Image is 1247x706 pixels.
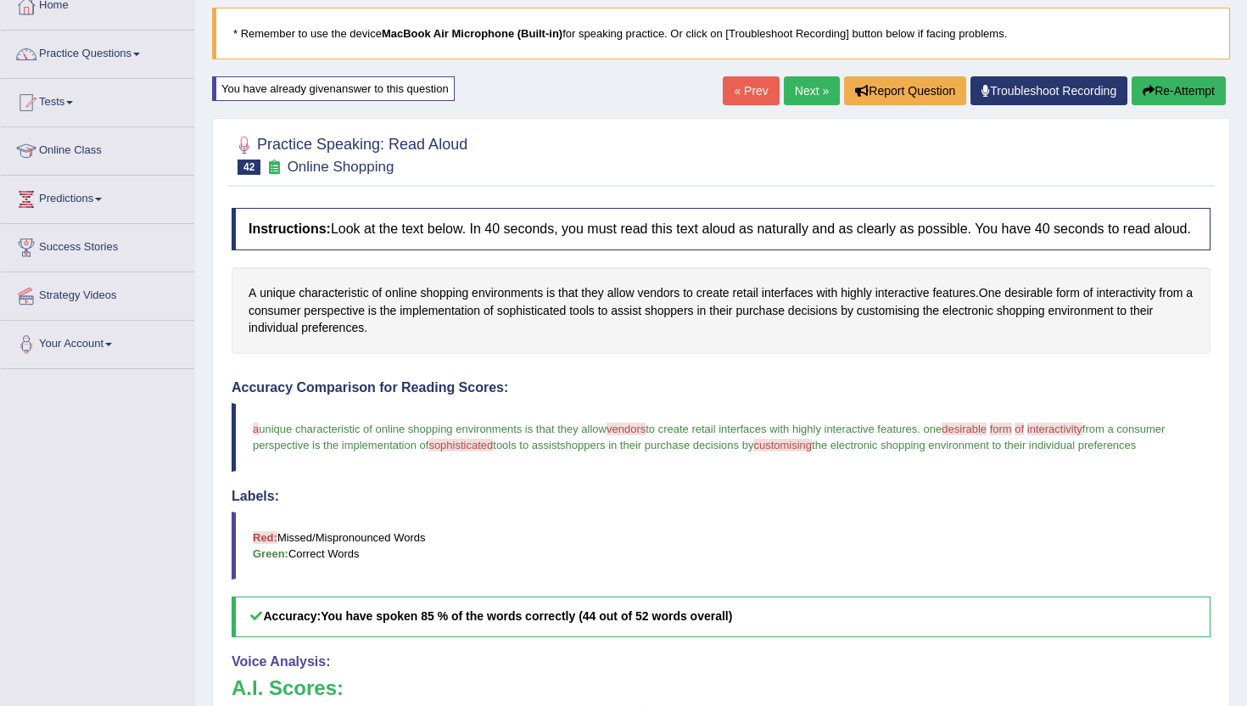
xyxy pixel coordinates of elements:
span: a [253,423,259,435]
span: Click to see word definition [1116,302,1127,320]
span: Click to see word definition [472,284,543,302]
span: Click to see word definition [841,284,872,302]
h4: Look at the text below. In 40 seconds, you must read this text aloud as naturally and as clearly ... [232,208,1211,250]
span: Click to see word definition [696,284,730,302]
span: Click to see word definition [304,302,365,320]
a: Troubleshoot Recording [970,76,1127,105]
span: Click to see word definition [857,302,920,320]
span: Click to see word definition [581,284,603,302]
span: one [924,423,942,435]
span: Click to see word definition [709,302,732,320]
span: unique characteristic of online shopping environments is that they allow [259,423,607,435]
span: Click to see word definition [249,284,256,302]
span: Click to see word definition [558,284,578,302]
span: Click to see word definition [249,302,300,320]
span: Click to see word definition [979,284,1001,302]
span: Click to see word definition [696,302,706,320]
span: shoppers in their purchase decisions by [560,439,753,451]
span: Click to see word definition [1056,284,1080,302]
span: Click to see word definition [735,302,785,320]
span: Click to see word definition [368,302,377,320]
span: customising [753,439,812,451]
a: « Prev [723,76,779,105]
span: . [917,423,920,435]
span: tools to assist [493,439,560,451]
h4: Accuracy Comparison for Reading Scores: [232,380,1211,395]
blockquote: Missed/Mispronounced Words Correct Words [232,512,1211,580]
span: Click to see word definition [546,284,555,302]
h5: Accuracy: [232,597,1211,636]
a: Strategy Videos [1,272,194,315]
blockquote: * Remember to use the device for speaking practice. Or click on [Troubleshoot Recording] button b... [212,8,1230,59]
span: Click to see word definition [299,284,368,302]
span: Click to see word definition [816,284,837,302]
span: Click to see word definition [997,302,1045,320]
span: Click to see word definition [841,302,853,320]
div: You have already given answer to this question [212,76,455,101]
span: Click to see word definition [497,302,567,320]
button: Re-Attempt [1132,76,1226,105]
span: Click to see word definition [420,284,468,302]
span: Click to see word definition [932,284,976,302]
span: Click to see word definition [484,302,494,320]
h4: Voice Analysis: [232,654,1211,670]
button: Report Question [844,76,966,105]
span: interactivity [1027,423,1082,435]
span: Click to see word definition [637,284,679,302]
div: . . [232,267,1211,354]
span: Click to see word definition [875,284,930,302]
span: Click to see word definition [923,302,939,320]
b: Red: [253,531,277,544]
span: Click to see word definition [1048,302,1114,320]
b: A.I. Scores: [232,676,344,699]
span: Click to see word definition [385,284,417,302]
span: Click to see word definition [607,284,635,302]
span: desirable [942,423,987,435]
span: vendors [607,423,646,435]
span: Click to see word definition [260,284,295,302]
a: Your Account [1,321,194,363]
span: of [1015,423,1024,435]
span: Click to see word definition [788,302,837,320]
span: form [990,423,1012,435]
small: Online Shopping [288,159,394,175]
span: Click to see word definition [762,284,814,302]
b: MacBook Air Microphone (Built-in) [382,27,562,40]
span: Click to see word definition [249,319,298,337]
span: Click to see word definition [1130,302,1153,320]
a: Next » [784,76,840,105]
a: Predictions [1,176,194,218]
span: Click to see word definition [1004,284,1053,302]
a: Practice Questions [1,31,194,73]
span: Click to see word definition [1096,284,1155,302]
span: Click to see word definition [683,284,693,302]
span: Click to see word definition [1083,284,1093,302]
span: Click to see word definition [1186,284,1193,302]
span: Click to see word definition [598,302,608,320]
a: Online Class [1,127,194,170]
span: Click to see word definition [380,302,396,320]
span: Click to see word definition [942,302,993,320]
span: the electronic shopping environment to their individual preferences [812,439,1136,451]
h2: Practice Speaking: Read Aloud [232,132,467,175]
span: Click to see word definition [611,302,641,320]
a: Success Stories [1,224,194,266]
b: You have spoken 85 % of the words correctly (44 out of 52 words overall) [321,609,732,623]
b: Green: [253,547,288,560]
span: Click to see word definition [645,302,694,320]
span: Click to see word definition [569,302,595,320]
a: Tests [1,79,194,121]
b: Instructions: [249,221,331,236]
span: Click to see word definition [400,302,480,320]
span: Click to see word definition [301,319,364,337]
span: sophisticated [428,439,493,451]
span: Click to see word definition [1159,284,1183,302]
span: to create retail interfaces with highly interactive features [646,423,917,435]
span: Click to see word definition [372,284,383,302]
small: Exam occurring question [265,160,282,176]
h4: Labels: [232,489,1211,504]
span: 42 [238,160,260,175]
span: Click to see word definition [733,284,758,302]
